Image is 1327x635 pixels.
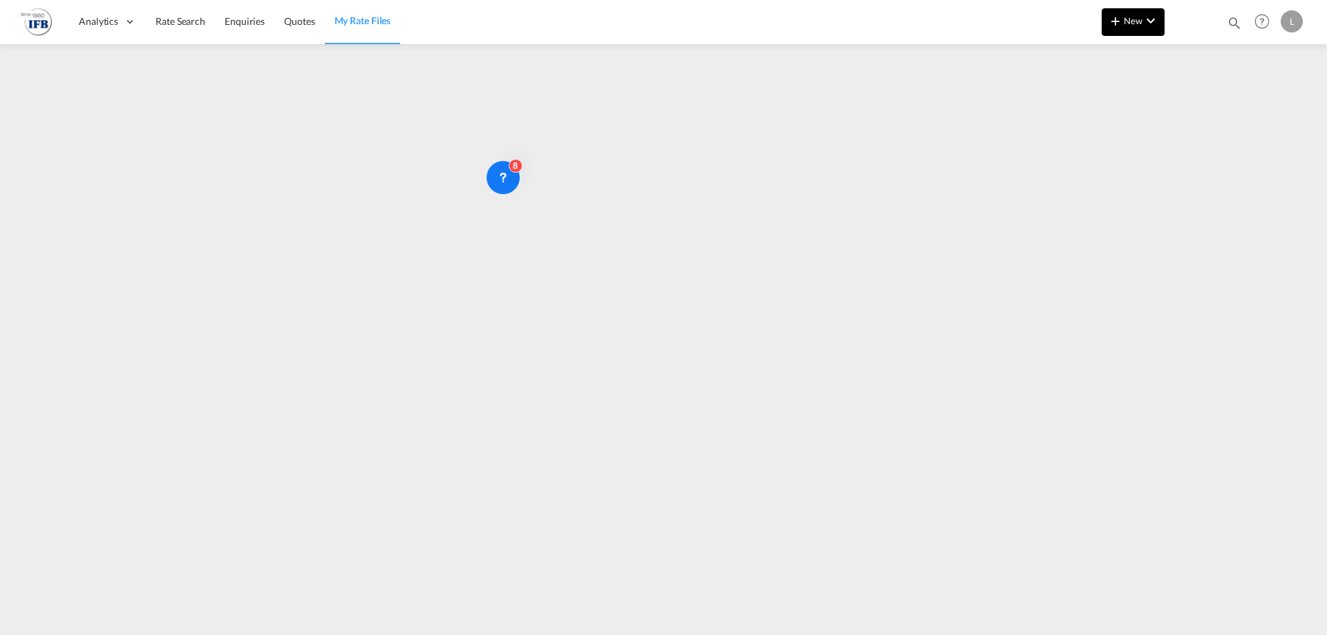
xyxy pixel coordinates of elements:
md-icon: icon-plus 400-fg [1107,12,1124,29]
img: de31bbe0256b11eebba44b54815f083d.png [21,6,52,37]
span: Analytics [79,15,118,28]
span: Enquiries [225,15,265,27]
div: Help [1250,10,1281,35]
div: icon-magnify [1227,15,1242,36]
md-icon: icon-chevron-down [1142,12,1159,29]
button: icon-plus 400-fgNewicon-chevron-down [1102,8,1165,36]
div: L [1281,10,1303,32]
span: My Rate Files [335,15,391,26]
span: New [1107,15,1159,26]
md-icon: icon-magnify [1227,15,1242,30]
span: Rate Search [156,15,205,27]
span: Help [1250,10,1274,33]
span: Quotes [284,15,314,27]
